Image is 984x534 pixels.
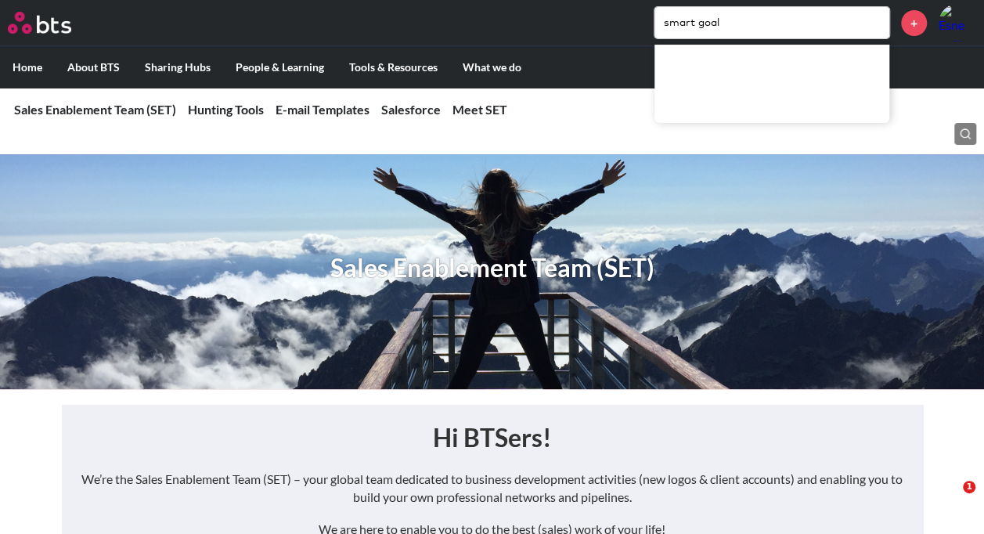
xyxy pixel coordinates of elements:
[939,4,976,41] img: Esne Basson
[450,47,534,88] label: What we do
[188,102,264,117] a: Hunting Tools
[931,481,968,518] iframe: Intercom live chat
[223,47,337,88] label: People & Learning
[452,102,507,117] a: Meet SET
[132,47,223,88] label: Sharing Hubs
[55,47,132,88] label: About BTS
[8,12,100,34] a: Go home
[81,471,903,503] em: We’re the Sales Enablement Team (SET) – your global team dedicated to business development activi...
[901,10,927,36] a: +
[276,102,369,117] a: E-mail Templates
[8,12,71,34] img: BTS Logo
[939,4,976,41] a: Profile
[14,102,176,117] a: Sales Enablement Team (SET)
[77,420,907,456] h1: Hi BTSers!
[381,102,441,117] a: Salesforce
[963,481,975,493] span: 1
[337,47,450,88] label: Tools & Resources
[330,251,654,286] h1: Sales Enablement Team (SET)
